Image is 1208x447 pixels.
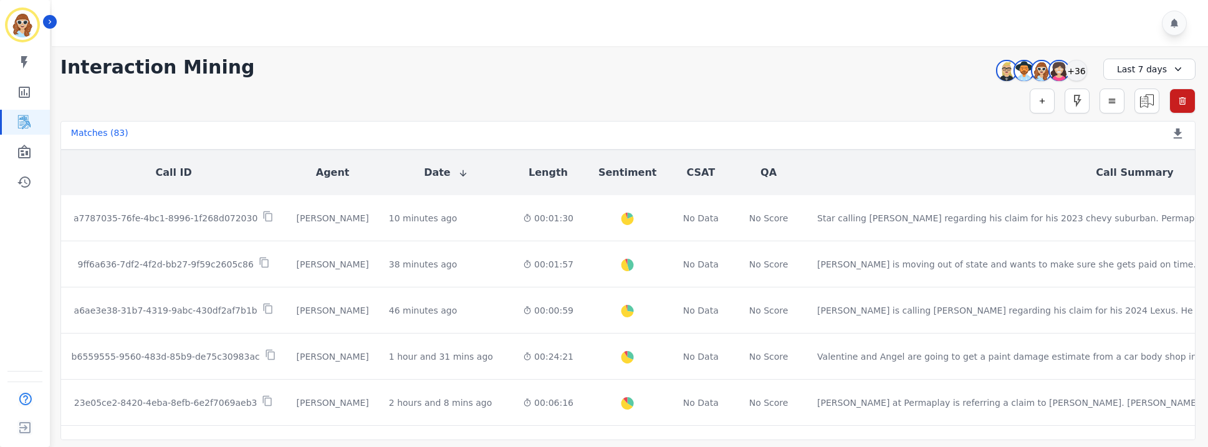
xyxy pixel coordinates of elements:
[72,350,260,363] p: b6559555-9560-483d-85b9-de75c30983ac
[296,397,368,409] div: [PERSON_NAME]
[74,304,257,317] p: a6ae3e38-31b7-4319-9abc-430df2af7b1b
[749,258,789,271] div: No Score
[389,258,457,271] div: 38 minutes ago
[296,212,368,224] div: [PERSON_NAME]
[7,10,37,40] img: Bordered avatar
[316,165,350,180] button: Agent
[424,165,468,180] button: Date
[296,350,368,363] div: [PERSON_NAME]
[71,127,128,144] div: Matches ( 83 )
[760,165,777,180] button: QA
[389,350,493,363] div: 1 hour and 31 mins ago
[74,212,257,224] p: a7787035-76fe-4bc1-8996-1f268d072030
[686,165,715,180] button: CSAT
[523,258,573,271] div: 00:01:57
[749,212,789,224] div: No Score
[1066,60,1087,81] div: +36
[681,304,720,317] div: No Data
[749,304,789,317] div: No Score
[1096,165,1173,180] button: Call Summary
[74,397,257,409] p: 23e05ce2-8420-4eba-8efb-6e2f7069aeb3
[389,304,457,317] div: 46 minutes ago
[681,350,720,363] div: No Data
[296,304,368,317] div: [PERSON_NAME]
[681,397,720,409] div: No Data
[598,165,656,180] button: Sentiment
[1103,59,1196,80] div: Last 7 days
[296,258,368,271] div: [PERSON_NAME]
[529,165,568,180] button: Length
[681,212,720,224] div: No Data
[389,212,457,224] div: 10 minutes ago
[60,56,255,79] h1: Interaction Mining
[681,258,720,271] div: No Data
[523,212,573,224] div: 00:01:30
[523,397,573,409] div: 00:06:16
[749,397,789,409] div: No Score
[156,165,192,180] button: Call ID
[749,350,789,363] div: No Score
[523,350,573,363] div: 00:24:21
[78,258,254,271] p: 9ff6a636-7df2-4f2d-bb27-9f59c2605c86
[523,304,573,317] div: 00:00:59
[389,397,492,409] div: 2 hours and 8 mins ago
